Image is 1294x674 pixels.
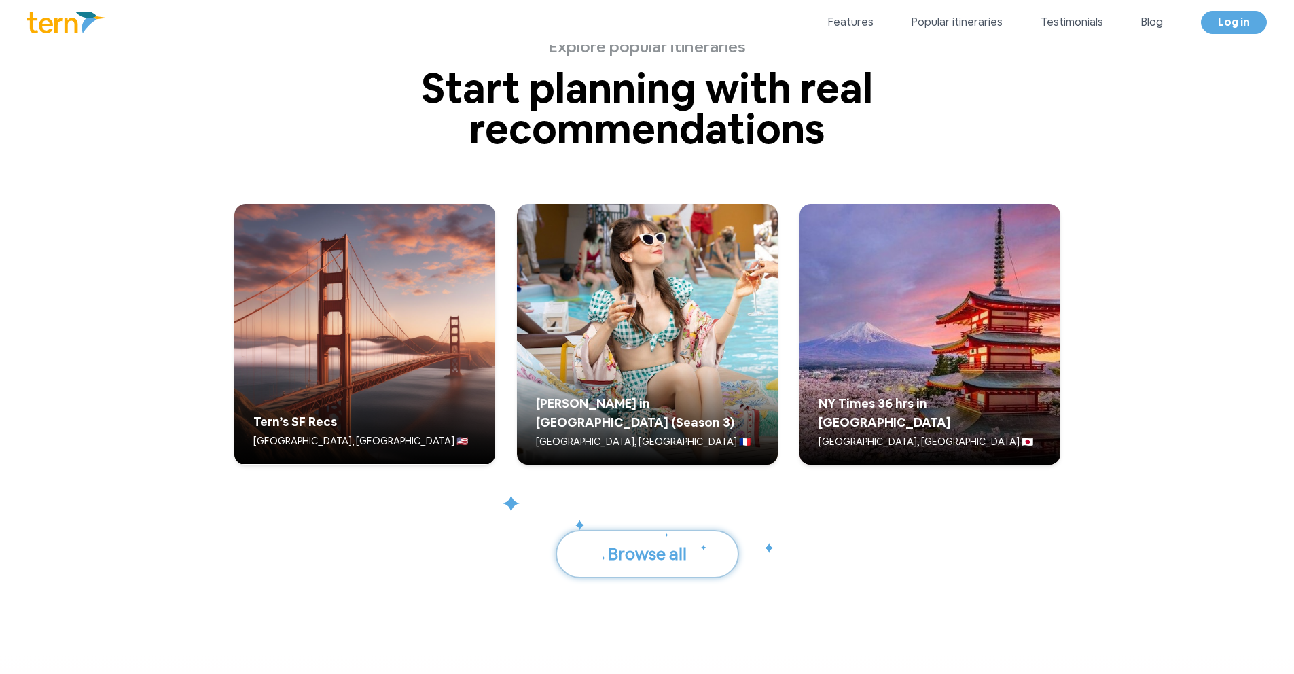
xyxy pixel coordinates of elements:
a: Log in [1201,11,1267,34]
h5: Tern’s SF Recs [253,412,476,431]
p: [GEOGRAPHIC_DATA], [GEOGRAPHIC_DATA] 🇫🇷 [536,435,759,448]
p: [GEOGRAPHIC_DATA], [GEOGRAPHIC_DATA] 🇯🇵 [819,435,1041,448]
a: Testimonials [1041,14,1103,31]
a: Popular itineraries [912,14,1003,31]
p: Explore popular itineraries [321,37,973,57]
a: Blog [1141,14,1163,31]
p: Start planning with real recommendations [321,68,973,149]
p: [GEOGRAPHIC_DATA], [GEOGRAPHIC_DATA] 🇺🇸 [253,434,476,448]
img: Trip preview [234,204,495,465]
h5: [PERSON_NAME] in [GEOGRAPHIC_DATA] (Season 3) [536,394,759,432]
img: Logo [27,12,107,33]
img: Trip preview [517,204,778,465]
h5: NY Times 36 hrs in [GEOGRAPHIC_DATA] [819,394,1041,432]
span: Log in [1218,15,1250,29]
a: Features [828,14,874,31]
button: Browse all [556,530,739,579]
img: Trip preview [799,204,1060,465]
